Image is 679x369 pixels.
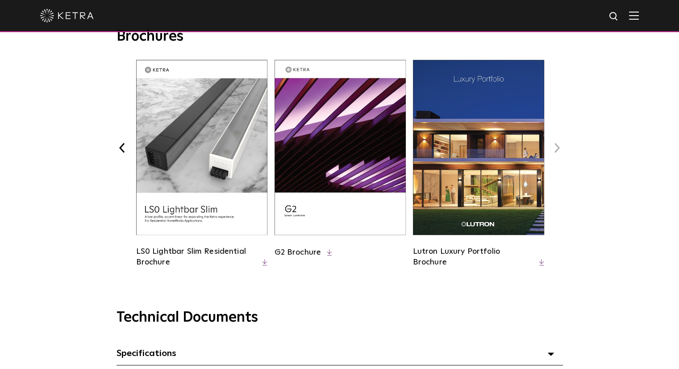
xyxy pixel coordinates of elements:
[275,248,321,256] a: G2 Brochure
[413,247,500,267] a: Lutron Luxury Portfolio Brochure
[117,142,128,154] button: Previous
[117,309,563,326] h3: Technical Documents
[413,60,544,235] img: Luxury Portfolio_brochure_thumbnail
[117,28,563,46] h3: Brochures
[629,11,639,20] img: Hamburger%20Nav.svg
[136,60,267,235] img: LS0LightbarSlim_BrochureCover
[136,247,246,267] a: LS0 Lightbar Slim Residential Brochure
[40,9,94,22] img: ketra-logo-2019-white
[608,11,620,22] img: search icon
[275,60,406,235] img: g2_brochure_thumbnail
[551,142,563,154] button: Next
[117,349,176,358] span: Specifications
